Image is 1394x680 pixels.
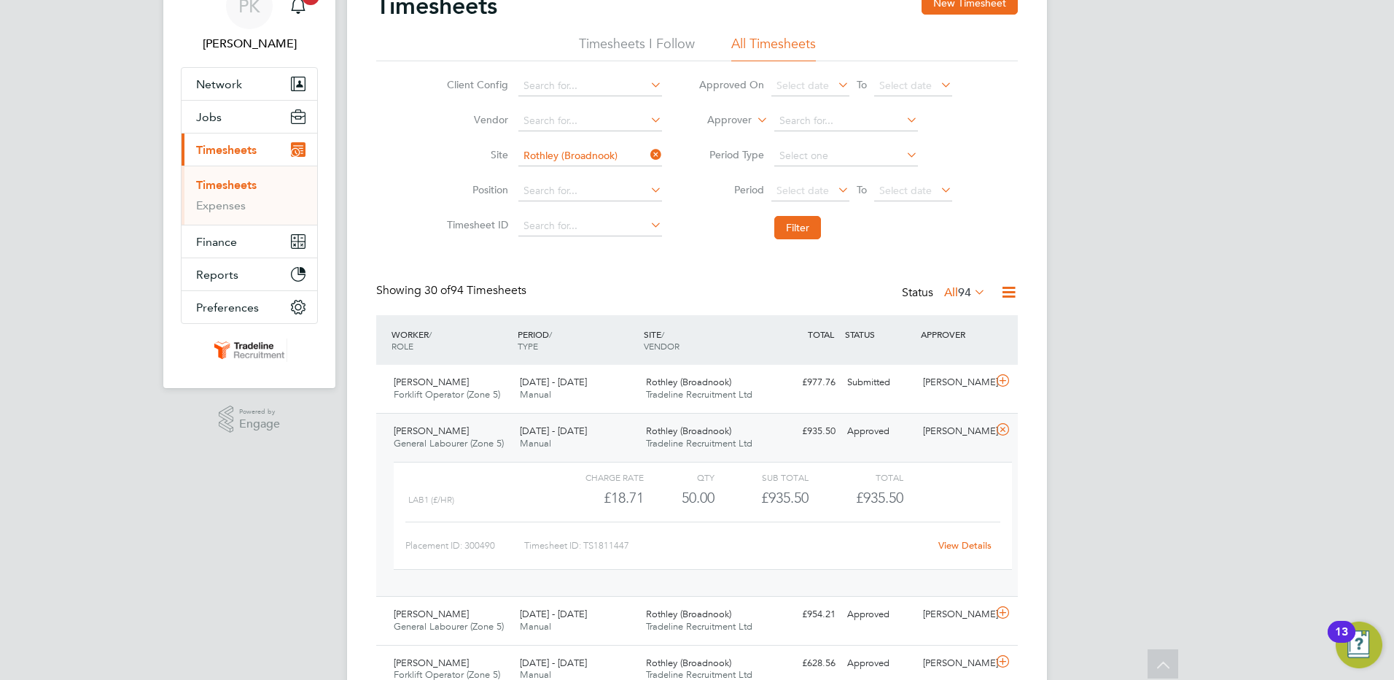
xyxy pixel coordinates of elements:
span: / [429,328,432,340]
label: Vendor [443,113,508,126]
span: To [852,180,871,199]
span: TYPE [518,340,538,352]
div: [PERSON_NAME] [917,603,993,627]
li: Timesheets I Follow [579,35,695,61]
button: Finance [182,225,317,258]
span: [PERSON_NAME] [394,376,469,388]
div: [PERSON_NAME] [917,420,993,444]
img: tradelinerecruitment-logo-retina.png [211,339,287,362]
div: Showing [376,283,529,298]
span: 94 Timesheets [424,283,526,298]
div: QTY [644,468,714,486]
div: WORKER [388,321,514,359]
div: £954.21 [766,603,841,627]
div: [PERSON_NAME] [917,371,993,395]
input: Search for... [518,146,662,166]
div: STATUS [841,321,917,347]
span: General Labourer (Zone 5) [394,620,504,633]
span: [PERSON_NAME] [394,608,469,620]
span: Timesheets [196,143,257,157]
input: Select one [774,146,918,166]
span: Select date [879,184,932,197]
span: Rothley (Broadnook) [646,376,731,388]
div: Total [809,468,903,486]
div: 13 [1335,632,1348,651]
button: Timesheets [182,134,317,166]
span: [DATE] - [DATE] [520,608,587,620]
span: General Labourer (Zone 5) [394,437,504,449]
div: Approved [841,420,917,444]
div: Timesheets [182,166,317,225]
div: £628.56 [766,652,841,676]
span: Preferences [196,301,259,314]
button: Jobs [182,101,317,133]
label: Approved On [698,78,764,91]
div: APPROVER [917,321,993,347]
span: Reports [196,268,238,282]
label: Position [443,183,508,196]
span: Rothley (Broadnook) [646,425,731,437]
label: Site [443,148,508,161]
span: Powered by [239,406,280,418]
span: Tradeline Recruitment Ltd [646,437,752,449]
input: Search for... [518,76,662,96]
li: All Timesheets [731,35,816,61]
input: Search for... [518,181,662,201]
span: [PERSON_NAME] [394,425,469,437]
span: Tradeline Recruitment Ltd [646,388,752,401]
button: Network [182,68,317,100]
div: £935.50 [766,420,841,444]
span: Manual [520,388,551,401]
div: Approved [841,603,917,627]
span: Select date [879,79,932,92]
a: Timesheets [196,178,257,192]
span: Rothley (Broadnook) [646,657,731,669]
span: [DATE] - [DATE] [520,425,587,437]
span: [DATE] - [DATE] [520,376,587,388]
button: Reports [182,258,317,290]
span: Finance [196,235,237,249]
div: £977.76 [766,371,841,395]
a: Go to home page [181,339,318,362]
span: £935.50 [856,489,903,506]
span: ROLE [392,340,413,352]
span: Lab1 (£/HR) [408,495,454,505]
label: Approver [686,113,752,128]
span: Rothley (Broadnook) [646,608,731,620]
div: Status [902,283,989,304]
label: Period Type [698,148,764,161]
div: Approved [841,652,917,676]
span: To [852,75,871,94]
span: 30 of [424,283,451,298]
span: Select date [776,184,829,197]
div: Placement ID: 300490 [405,534,524,557]
span: Forklift Operator (Zone 5) [394,388,500,401]
button: Open Resource Center, 13 new notifications [1336,622,1382,668]
span: Network [196,77,242,91]
span: Manual [520,620,551,633]
span: Engage [239,418,280,430]
span: Tradeline Recruitment Ltd [646,620,752,633]
div: Timesheet ID: TS1811447 [524,534,929,557]
a: Expenses [196,198,246,212]
div: SITE [640,321,766,359]
button: Preferences [182,291,317,323]
span: Select date [776,79,829,92]
input: Search for... [518,216,662,236]
div: 50.00 [644,486,714,510]
span: VENDOR [644,340,680,352]
span: 94 [958,285,971,300]
span: Manual [520,437,551,449]
span: TOTAL [808,328,834,340]
div: £18.71 [550,486,644,510]
label: Timesheet ID [443,218,508,231]
span: / [661,328,664,340]
div: Submitted [841,371,917,395]
div: [PERSON_NAME] [917,652,993,676]
label: Period [698,183,764,196]
span: [DATE] - [DATE] [520,657,587,669]
span: Jobs [196,110,222,124]
div: Charge rate [550,468,644,486]
div: £935.50 [714,486,809,510]
span: [PERSON_NAME] [394,657,469,669]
